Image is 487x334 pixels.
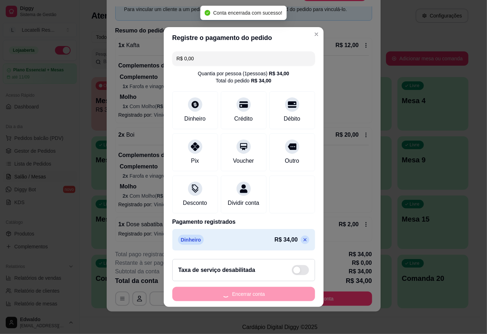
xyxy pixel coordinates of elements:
div: Dinheiro [184,115,206,123]
div: R$ 34,00 [251,77,272,84]
button: Close [311,29,322,40]
div: R$ 34,00 [269,70,289,77]
p: Pagamento registrados [172,218,315,226]
div: Outro [285,157,299,165]
div: Pix [191,157,199,165]
div: Dividir conta [228,199,259,207]
div: Débito [284,115,300,123]
span: Conta encerrada com sucesso! [213,10,283,16]
h2: Taxa de serviço desabilitada [178,266,255,274]
div: Total do pedido [216,77,272,84]
header: Registre o pagamento do pedido [164,27,324,49]
span: check-circle [205,10,210,16]
div: Quantia por pessoa ( 1 pessoas) [198,70,289,77]
div: Voucher [233,157,254,165]
input: Ex.: hambúrguer de cordeiro [177,51,311,66]
p: R$ 34,00 [275,236,298,244]
p: Dinheiro [178,235,204,245]
div: Desconto [183,199,207,207]
div: Crédito [234,115,253,123]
